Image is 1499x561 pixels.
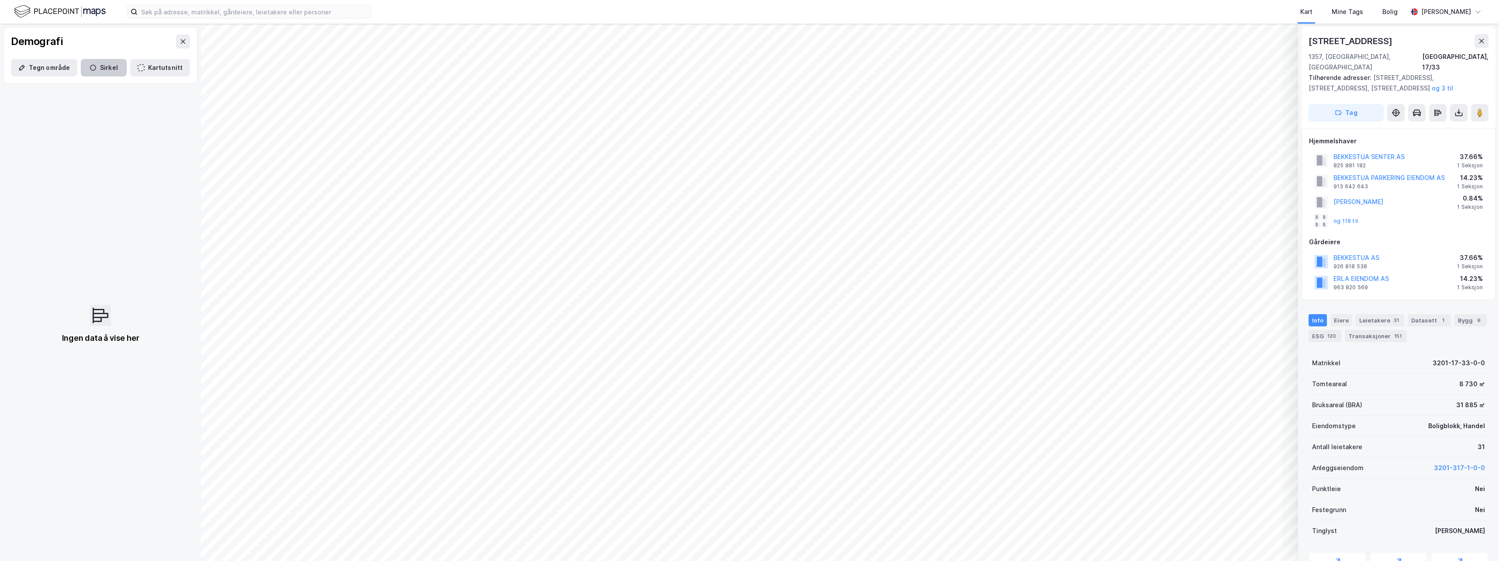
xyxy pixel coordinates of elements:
div: 825 881 182 [1333,162,1366,169]
div: 14.23% [1457,173,1483,183]
div: ESG [1309,330,1341,342]
div: 963 820 569 [1333,284,1368,291]
div: Info [1309,314,1327,326]
div: Anleggseiendom [1312,463,1364,473]
iframe: Chat Widget [1455,519,1499,561]
div: 1 Seksjon [1457,204,1483,211]
div: 8 730 ㎡ [1459,379,1485,389]
div: Leietakere [1356,314,1404,326]
div: 31 [1392,316,1401,325]
div: Antall leietakere [1312,442,1362,452]
div: Festegrunn [1312,505,1346,515]
div: Transaksjoner [1345,330,1407,342]
div: Eiere [1330,314,1352,326]
div: Demografi [11,35,62,48]
img: logo.f888ab2527a4732fd821a326f86c7f29.svg [14,4,106,19]
div: [PERSON_NAME] [1435,526,1485,536]
div: 1 Seksjon [1457,263,1483,270]
div: [STREET_ADDRESS], [STREET_ADDRESS], [STREET_ADDRESS] [1309,73,1482,93]
div: 31 [1478,442,1485,452]
div: [STREET_ADDRESS] [1309,34,1394,48]
div: 1 Seksjon [1457,162,1483,169]
button: 3201-317-1-0-0 [1434,463,1485,473]
div: 0.84% [1457,193,1483,204]
div: 3201-17-33-0-0 [1433,358,1485,368]
div: Nei [1475,484,1485,494]
div: [GEOGRAPHIC_DATA], 17/33 [1422,52,1489,73]
button: Sirkel [81,59,127,76]
div: Punktleie [1312,484,1341,494]
div: Nei [1475,505,1485,515]
div: 37.66% [1457,152,1483,162]
button: Kartutsnitt [130,59,190,76]
div: Matrikkel [1312,358,1340,368]
button: Tag [1309,104,1384,121]
div: Hjemmelshaver [1309,136,1488,146]
span: Tilhørende adresser: [1309,74,1373,81]
div: 913 642 643 [1333,183,1368,190]
div: Ingen data å vise her [45,333,156,343]
div: Bygg [1454,314,1487,326]
div: Boligblokk, Handel [1428,421,1485,431]
div: 31 885 ㎡ [1456,400,1485,410]
div: Mine Tags [1332,7,1363,17]
div: 1 [1439,316,1447,325]
div: Datasett [1408,314,1451,326]
div: 1357, [GEOGRAPHIC_DATA], [GEOGRAPHIC_DATA] [1309,52,1422,73]
div: 1 Seksjon [1457,284,1483,291]
div: 120 [1326,332,1338,340]
div: 151 [1392,332,1403,340]
div: Eiendomstype [1312,421,1356,431]
div: Bolig [1382,7,1398,17]
div: [PERSON_NAME] [1421,7,1471,17]
div: Tomteareal [1312,379,1347,389]
div: Bruksareal (BRA) [1312,400,1362,410]
div: 14.23% [1457,274,1483,284]
input: Søk på adresse, matrikkel, gårdeiere, leietakere eller personer [138,5,371,18]
div: Kart [1300,7,1312,17]
div: 6 [1475,316,1483,325]
div: Tinglyst [1312,526,1337,536]
div: 926 818 538 [1333,263,1367,270]
div: 37.66% [1457,253,1483,263]
button: Tegn område [11,59,77,76]
div: Kontrollprogram for chat [1455,519,1499,561]
div: 1 Seksjon [1457,183,1483,190]
div: Gårdeiere [1309,237,1488,247]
